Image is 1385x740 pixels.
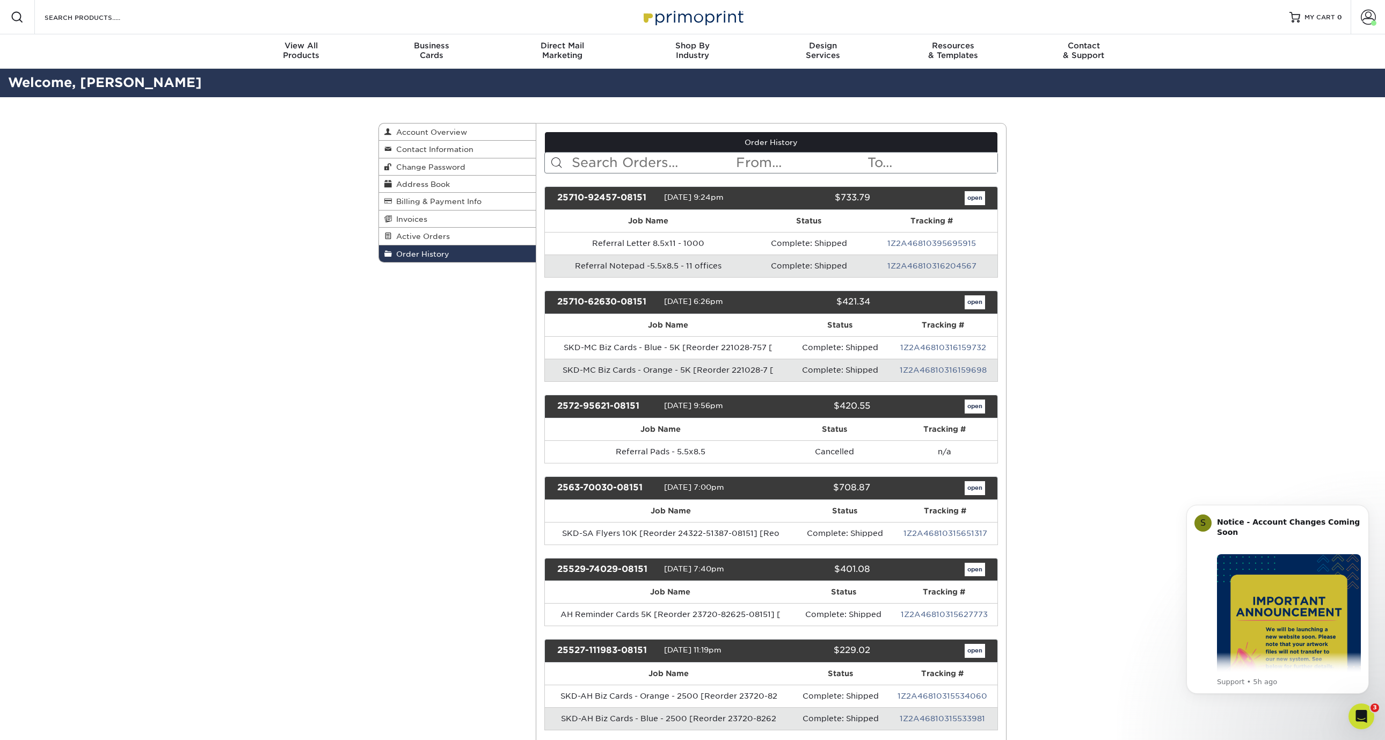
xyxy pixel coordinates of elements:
td: Complete: Shipped [752,255,866,277]
div: Cards [367,41,497,60]
td: Referral Letter 8.5x11 - 1000 [545,232,752,255]
span: Business [367,41,497,50]
td: Complete: Shipped [793,707,888,730]
span: [DATE] 7:40pm [664,564,724,573]
div: 25710-92457-08151 [549,191,664,205]
a: Shop ByIndustry [628,34,758,69]
td: Referral Pads - 5.5x8.5 [545,440,777,463]
td: SKD-AH Biz Cards - Blue - 2500 [Reorder 23720-8262 [545,707,793,730]
span: Contact [1018,41,1149,50]
span: Address Book [392,180,450,188]
div: $420.55 [763,400,878,413]
th: Tracking # [888,663,997,685]
a: Address Book [379,176,536,193]
span: [DATE] 6:26pm [664,297,723,306]
div: Industry [628,41,758,60]
td: Referral Notepad -5.5x8.5 - 11 offices [545,255,752,277]
div: & Support [1018,41,1149,60]
a: open [965,563,985,577]
span: Shop By [628,41,758,50]
div: Services [757,41,888,60]
a: Change Password [379,158,536,176]
input: Search Orders... [571,153,735,173]
th: Job Name [545,500,797,522]
div: 25710-62630-08151 [549,295,664,309]
td: SKD-MC Biz Cards - Blue - 5K [Reorder 221028-757 [ [545,336,792,359]
th: Tracking # [888,314,997,336]
input: From... [735,153,866,173]
a: Order History [379,245,536,262]
div: $229.02 [763,644,878,658]
span: Change Password [392,163,465,171]
div: $733.79 [763,191,878,205]
a: open [965,481,985,495]
a: 1Z2A46810315534060 [898,692,987,700]
span: [DATE] 9:24pm [664,193,724,201]
a: Contact& Support [1018,34,1149,69]
div: 2572-95621-08151 [549,400,664,413]
span: Account Overview [392,128,467,136]
span: [DATE] 9:56pm [664,401,723,410]
span: View All [236,41,367,50]
a: Order History [545,132,998,153]
a: 1Z2A46810316159698 [900,366,987,374]
div: Marketing [497,41,628,60]
span: Order History [392,250,449,258]
td: n/a [892,440,997,463]
a: Active Orders [379,228,536,245]
td: SKD-SA Flyers 10K [Reorder 24322-51387-08151] [Reo [545,522,797,545]
th: Status [793,663,888,685]
span: MY CART [1304,13,1335,22]
th: Job Name [545,663,793,685]
th: Job Name [545,210,752,232]
div: Products [236,41,367,60]
a: View AllProducts [236,34,367,69]
div: 2563-70030-08151 [549,481,664,495]
a: Resources& Templates [888,34,1018,69]
td: Complete: Shipped [793,685,888,707]
a: 1Z2A46810315627773 [901,610,988,619]
td: Complete: Shipped [797,522,893,545]
a: open [965,400,985,413]
span: Resources [888,41,1018,50]
img: Primoprint [639,5,746,28]
th: Status [797,500,893,522]
span: [DATE] 11:19pm [664,646,721,655]
a: open [965,295,985,309]
a: 1Z2A46810316204567 [887,262,976,270]
td: SKD-MC Biz Cards - Orange - 5K [Reorder 221028-7 [ [545,359,792,381]
span: 0 [1337,13,1342,21]
th: Tracking # [866,210,997,232]
div: & Templates [888,41,1018,60]
a: Account Overview [379,124,536,141]
a: 1Z2A46810315533981 [900,714,985,723]
input: SEARCH PRODUCTS..... [43,11,148,24]
span: Billing & Payment Info [392,197,482,206]
td: Complete: Shipped [752,232,866,255]
td: SKD-AH Biz Cards - Orange - 2500 [Reorder 23720-82 [545,685,793,707]
th: Status [752,210,866,232]
a: 1Z2A46810395695915 [887,239,976,248]
iframe: Intercom live chat [1348,703,1374,729]
span: Contact Information [392,145,473,154]
iframe: Intercom notifications message [1170,489,1385,711]
th: Status [796,581,891,603]
th: Job Name [545,418,777,440]
th: Status [777,418,892,440]
span: Design [757,41,888,50]
div: $421.34 [763,295,878,309]
iframe: Google Customer Reviews [3,707,91,736]
td: Complete: Shipped [792,359,889,381]
div: $401.08 [763,563,878,577]
a: Billing & Payment Info [379,193,536,210]
input: To... [866,153,997,173]
th: Tracking # [892,418,997,440]
span: Direct Mail [497,41,628,50]
a: Direct MailMarketing [497,34,628,69]
th: Job Name [545,314,792,336]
